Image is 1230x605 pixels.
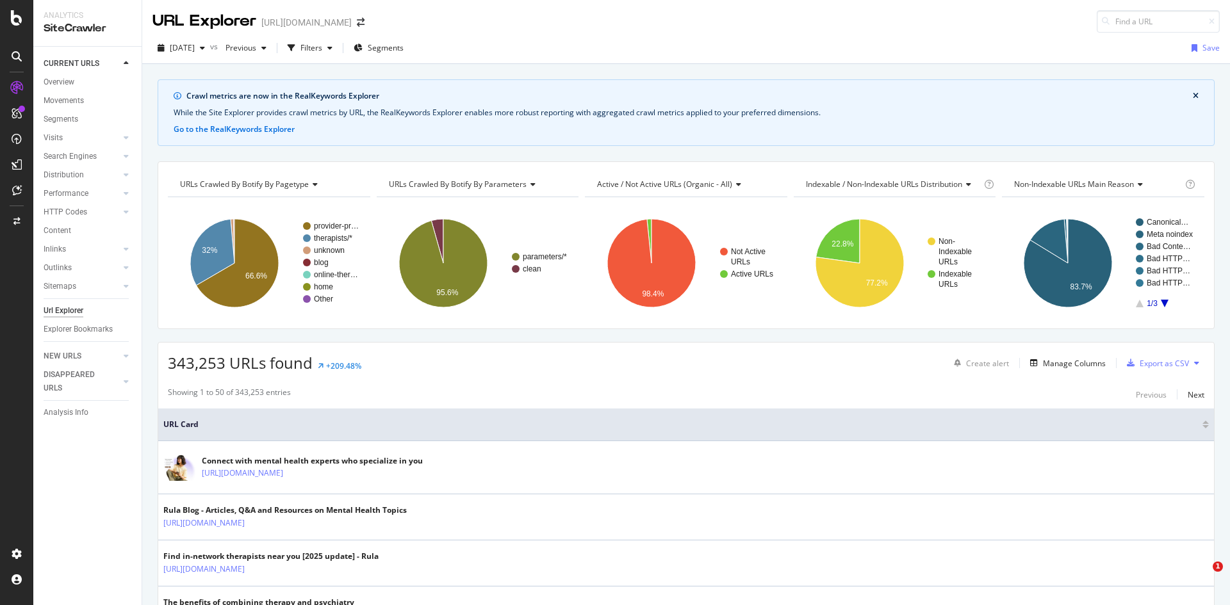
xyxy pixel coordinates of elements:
[1070,282,1092,291] text: 83.7%
[314,270,358,279] text: online-ther…
[939,280,958,289] text: URLs
[1190,88,1202,104] button: close banner
[174,124,295,135] button: Go to the RealKeywords Explorer
[44,94,133,108] a: Movements
[597,179,732,190] span: Active / Not Active URLs (organic - all)
[44,304,83,318] div: Url Explorer
[44,131,120,145] a: Visits
[643,289,664,298] text: 98.4%
[186,90,1193,102] div: Crawl metrics are now in the RealKeywords Explorer
[966,358,1009,369] div: Create alert
[594,174,776,195] h4: Active / Not Active URLs
[163,455,195,481] img: main image
[202,467,283,480] a: [URL][DOMAIN_NAME]
[1147,242,1191,251] text: Bad Conte…
[44,406,88,419] div: Analysis Info
[44,10,131,21] div: Analytics
[1025,355,1106,371] button: Manage Columns
[44,224,71,238] div: Content
[523,264,541,273] text: clean
[283,38,338,58] button: Filters
[939,247,972,256] text: Indexable
[177,174,359,195] h4: URLs Crawled By Botify By pagetype
[1188,387,1204,402] button: Next
[314,282,333,291] text: home
[44,243,120,256] a: Inlinks
[44,131,63,145] div: Visits
[939,257,958,266] text: URLs
[314,234,352,243] text: therapists/*
[523,252,567,261] text: parameters/*
[1122,353,1189,373] button: Export as CSV
[202,455,423,467] div: Connect with mental health experts who specialize in you
[357,18,365,27] div: arrow-right-arrow-left
[314,258,329,267] text: blog
[1140,358,1189,369] div: Export as CSV
[1188,389,1204,400] div: Next
[368,42,404,53] span: Segments
[314,294,333,303] text: Other
[44,76,133,89] a: Overview
[44,206,87,219] div: HTTP Codes
[44,150,120,163] a: Search Engines
[731,247,766,256] text: Not Active
[436,288,458,297] text: 95.6%
[939,237,955,246] text: Non-
[44,323,113,336] div: Explorer Bookmarks
[1147,266,1190,275] text: Bad HTTP…
[44,224,133,238] a: Content
[163,563,245,576] a: [URL][DOMAIN_NAME]
[865,278,887,287] text: 77.2%
[163,551,379,562] div: Find in-network therapists near you [2025 update] - Rula
[163,517,245,529] a: [URL][DOMAIN_NAME]
[806,179,962,190] span: Indexable / Non-Indexable URLs distribution
[170,42,195,53] span: 2025 Sep. 20th
[386,174,568,195] h4: URLs Crawled By Botify By parameters
[314,222,359,230] text: provider-pr…
[1147,299,1158,308] text: 1/3
[44,113,133,126] a: Segments
[377,207,579,319] svg: A chart.
[1136,387,1167,402] button: Previous
[44,113,78,126] div: Segments
[939,270,972,278] text: Indexable
[1002,207,1202,319] svg: A chart.
[585,207,787,319] div: A chart.
[261,16,352,29] div: [URL][DOMAIN_NAME]
[152,38,210,58] button: [DATE]
[314,246,345,255] text: unknown
[1043,358,1106,369] div: Manage Columns
[731,257,750,266] text: URLs
[44,76,74,89] div: Overview
[220,38,272,58] button: Previous
[1014,179,1134,190] span: Non-Indexable URLs Main Reason
[1147,254,1190,263] text: Bad HTTP…
[1213,561,1223,572] span: 1
[158,79,1215,146] div: info banner
[731,270,773,278] text: Active URLs
[44,57,99,70] div: CURRENT URLS
[803,174,981,195] h4: Indexable / Non-Indexable URLs Distribution
[44,57,120,70] a: CURRENT URLS
[44,261,120,275] a: Outlinks
[163,419,1199,430] span: URL Card
[245,271,267,280] text: 66.6%
[832,239,853,248] text: 22.8%
[794,207,994,319] svg: A chart.
[210,41,220,52] span: vs
[44,150,97,163] div: Search Engines
[220,42,256,53] span: Previous
[168,207,370,319] svg: A chart.
[1186,38,1220,58] button: Save
[44,168,120,182] a: Distribution
[44,406,133,419] a: Analysis Info
[44,243,66,256] div: Inlinks
[44,350,120,363] a: NEW URLS
[163,504,407,516] div: Rula Blog - Articles, Q&A and Resources on Mental Health Topics
[1147,230,1193,239] text: Meta noindex
[389,179,527,190] span: URLs Crawled By Botify By parameters
[44,304,133,318] a: Url Explorer
[44,261,72,275] div: Outlinks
